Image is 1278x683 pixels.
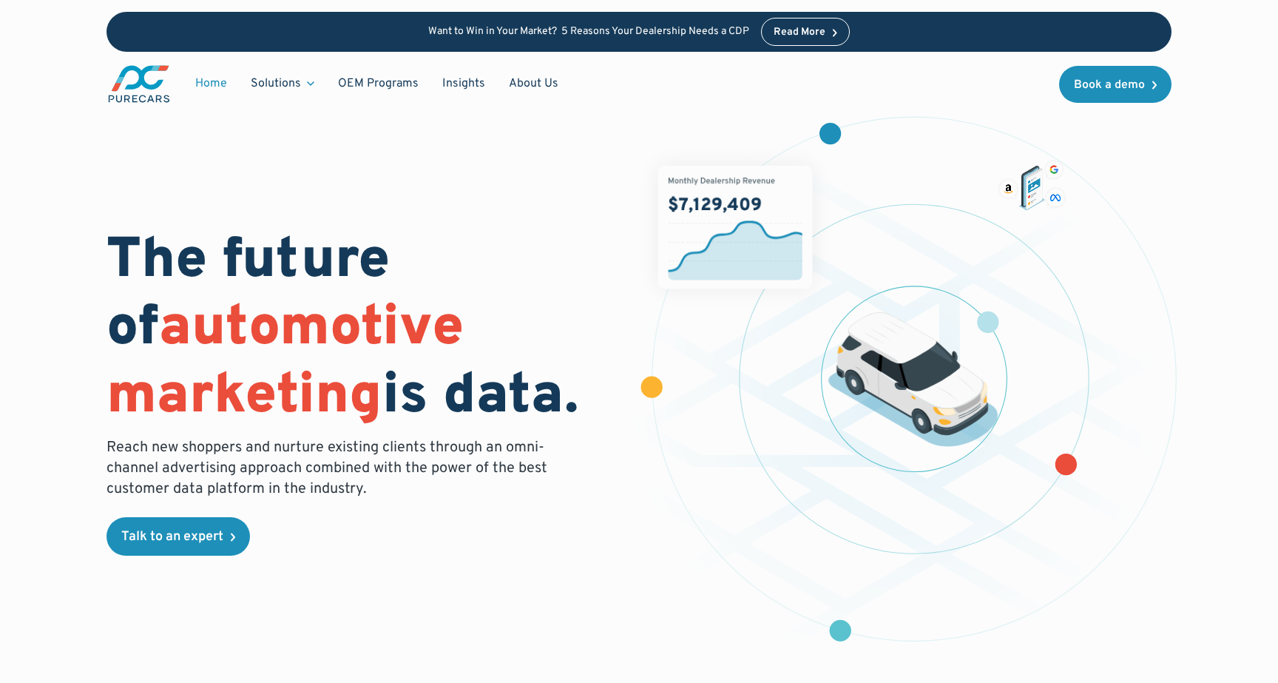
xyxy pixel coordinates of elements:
[106,64,172,104] img: purecars logo
[106,229,621,431] h1: The future of is data.
[497,70,570,98] a: About Us
[106,437,556,499] p: Reach new shoppers and nurture existing clients through an omni-channel advertising approach comb...
[1059,66,1171,103] a: Book a demo
[183,70,239,98] a: Home
[121,531,223,544] div: Talk to an expert
[430,70,497,98] a: Insights
[428,26,749,38] p: Want to Win in Your Market? 5 Reasons Your Dealership Needs a CDP
[239,70,326,98] div: Solutions
[774,27,825,38] div: Read More
[997,159,1067,211] img: ads on social media and advertising partners
[658,166,813,289] img: chart showing monthly dealership revenue of $7m
[106,64,172,104] a: main
[326,70,430,98] a: OEM Programs
[761,18,850,46] a: Read More
[106,294,464,432] span: automotive marketing
[1074,79,1145,91] div: Book a demo
[828,312,998,447] img: illustration of a vehicle
[251,75,301,92] div: Solutions
[106,517,250,556] a: Talk to an expert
